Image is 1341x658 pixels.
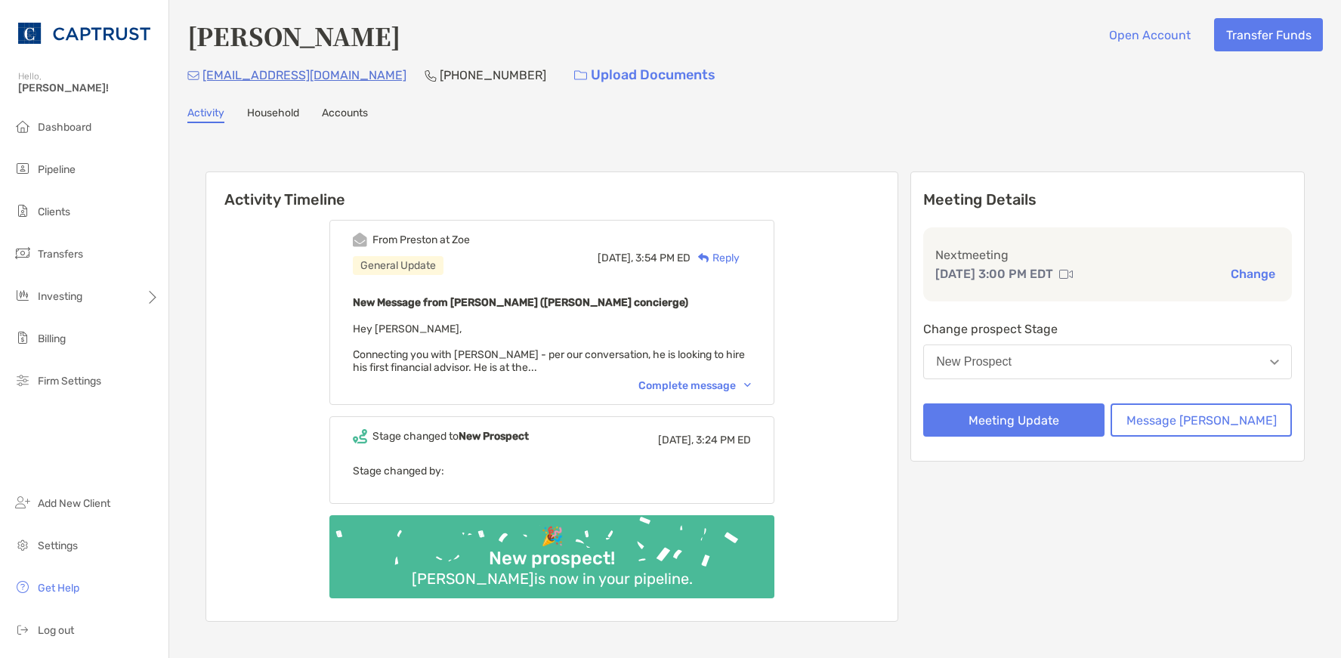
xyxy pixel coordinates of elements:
[574,70,587,81] img: button icon
[1270,360,1279,365] img: Open dropdown arrow
[38,332,66,345] span: Billing
[187,107,224,123] a: Activity
[38,248,83,261] span: Transfers
[329,515,774,585] img: Confetti
[923,190,1292,209] p: Meeting Details
[14,578,32,596] img: get-help icon
[1059,268,1073,280] img: communication type
[744,383,751,388] img: Chevron icon
[1097,18,1202,51] button: Open Account
[1226,266,1280,282] button: Change
[459,430,529,443] b: New Prospect
[372,430,529,443] div: Stage changed to
[923,320,1292,338] p: Change prospect Stage
[353,233,367,247] img: Event icon
[38,497,110,510] span: Add New Client
[38,205,70,218] span: Clients
[38,582,79,595] span: Get Help
[38,121,91,134] span: Dashboard
[425,70,437,82] img: Phone Icon
[353,323,745,374] span: Hey [PERSON_NAME], Connecting you with [PERSON_NAME] - per our conversation, he is looking to hir...
[14,493,32,511] img: add_new_client icon
[14,202,32,220] img: clients icon
[14,117,32,135] img: dashboard icon
[18,82,159,94] span: [PERSON_NAME]!
[564,59,725,91] a: Upload Documents
[935,246,1280,264] p: Next meeting
[935,264,1053,283] p: [DATE] 3:00 PM EDT
[923,403,1105,437] button: Meeting Update
[353,462,751,480] p: Stage changed by:
[202,66,406,85] p: [EMAIL_ADDRESS][DOMAIN_NAME]
[14,371,32,389] img: firm-settings icon
[696,434,751,446] span: 3:24 PM ED
[187,71,199,80] img: Email Icon
[187,18,400,53] h4: [PERSON_NAME]
[353,429,367,443] img: Event icon
[372,233,470,246] div: From Preston at Zoe
[38,539,78,552] span: Settings
[535,526,570,548] div: 🎉
[38,290,82,303] span: Investing
[247,107,299,123] a: Household
[638,379,751,392] div: Complete message
[38,163,76,176] span: Pipeline
[1111,403,1292,437] button: Message [PERSON_NAME]
[38,375,101,388] span: Firm Settings
[18,6,150,60] img: CAPTRUST Logo
[14,536,32,554] img: settings icon
[1214,18,1323,51] button: Transfer Funds
[483,548,621,570] div: New prospect!
[14,620,32,638] img: logout icon
[406,570,699,588] div: [PERSON_NAME] is now in your pipeline.
[691,250,740,266] div: Reply
[440,66,546,85] p: [PHONE_NUMBER]
[936,355,1012,369] div: New Prospect
[923,344,1292,379] button: New Prospect
[38,624,74,637] span: Log out
[14,329,32,347] img: billing icon
[353,256,443,275] div: General Update
[658,434,694,446] span: [DATE],
[698,253,709,263] img: Reply icon
[206,172,898,209] h6: Activity Timeline
[14,244,32,262] img: transfers icon
[322,107,368,123] a: Accounts
[14,286,32,304] img: investing icon
[353,296,688,309] b: New Message from [PERSON_NAME] ([PERSON_NAME] concierge)
[598,252,633,264] span: [DATE],
[635,252,691,264] span: 3:54 PM ED
[14,159,32,178] img: pipeline icon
